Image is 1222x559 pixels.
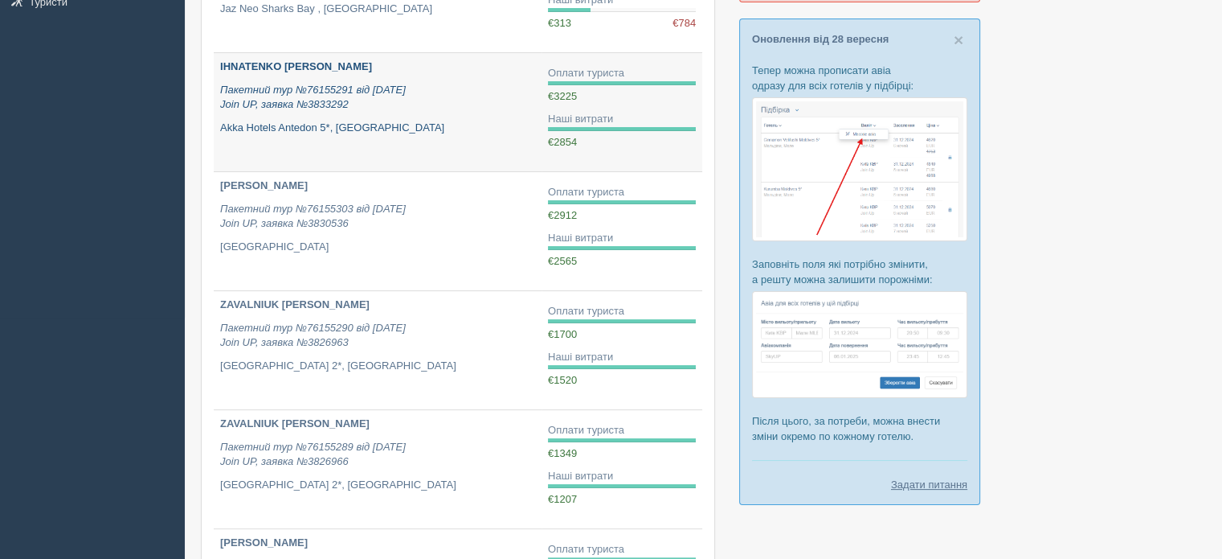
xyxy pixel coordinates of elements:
[752,413,967,444] p: Після цього, за потреби, можна внести зміни окремо по кожному готелю.
[752,291,967,398] img: %D0%BF%D1%96%D0%B4%D0%B1%D1%96%D1%80%D0%BA%D0%B0-%D0%B0%D0%B2%D1%96%D0%B0-2-%D1%81%D1%80%D0%BC-%D...
[220,441,406,468] i: Пакетний тур №76155289 від [DATE] Join UP, заявка №3826966
[214,53,542,171] a: IHNATENKO [PERSON_NAME] Пакетний тур №76155291 від [DATE]Join UP, заявка №3833292 Akka Hotels Ant...
[752,63,967,93] p: Тепер можна прописати авіа одразу для всіх готелів у підбірці:
[220,298,370,310] b: ZAVALNIUK [PERSON_NAME]
[752,97,967,241] img: %D0%BF%D1%96%D0%B4%D0%B1%D1%96%D1%80%D0%BA%D0%B0-%D0%B0%D0%B2%D1%96%D0%B0-1-%D1%81%D1%80%D0%BC-%D...
[220,179,308,191] b: [PERSON_NAME]
[214,410,542,528] a: ZAVALNIUK [PERSON_NAME] Пакетний тур №76155289 від [DATE]Join UP, заявка №3826966 [GEOGRAPHIC_DAT...
[220,322,406,349] i: Пакетний тур №76155290 від [DATE] Join UP, заявка №3826963
[548,17,571,29] span: €313
[752,257,967,287] p: Заповніть поля які потрібно змінити, а решту можна залишити порожніми:
[220,478,535,493] p: [GEOGRAPHIC_DATA] 2*, [GEOGRAPHIC_DATA]
[548,255,577,267] span: €2565
[220,203,406,230] i: Пакетний тур №76155303 від [DATE] Join UP, заявка №3830536
[548,447,577,459] span: €1349
[220,121,535,136] p: Akka Hotels Antedon 5*, [GEOGRAPHIC_DATA]
[548,304,696,319] div: Оплати туриста
[548,423,696,438] div: Оплати туриста
[891,477,967,492] a: Задати питання
[220,359,535,374] p: [GEOGRAPHIC_DATA] 2*, [GEOGRAPHIC_DATA]
[220,417,370,430] b: ZAVALNIUK [PERSON_NAME]
[548,231,696,246] div: Наші витрати
[548,66,696,81] div: Оплати туриста
[548,136,577,148] span: €2854
[220,2,535,17] p: Jaz Neo Sharks Bay , [GEOGRAPHIC_DATA]
[548,350,696,365] div: Наші витрати
[548,328,577,340] span: €1700
[548,493,577,505] span: €1207
[548,209,577,221] span: €2912
[220,60,372,72] b: IHNATENKO [PERSON_NAME]
[214,291,542,409] a: ZAVALNIUK [PERSON_NAME] Пакетний тур №76155290 від [DATE]Join UP, заявка №3826963 [GEOGRAPHIC_DAT...
[214,172,542,290] a: [PERSON_NAME] Пакетний тур №76155303 від [DATE]Join UP, заявка №3830536 [GEOGRAPHIC_DATA]
[220,84,406,111] i: Пакетний тур №76155291 від [DATE] Join UP, заявка №3833292
[220,240,535,255] p: [GEOGRAPHIC_DATA]
[672,16,696,31] span: €784
[548,185,696,200] div: Оплати туриста
[220,536,308,549] b: [PERSON_NAME]
[548,112,696,127] div: Наші витрати
[752,33,889,45] a: Оновлення від 28 вересня
[548,469,696,484] div: Наші витрати
[954,31,963,49] span: ×
[548,374,577,386] span: €1520
[548,542,696,557] div: Оплати туриста
[548,90,577,102] span: €3225
[954,31,963,48] button: Close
